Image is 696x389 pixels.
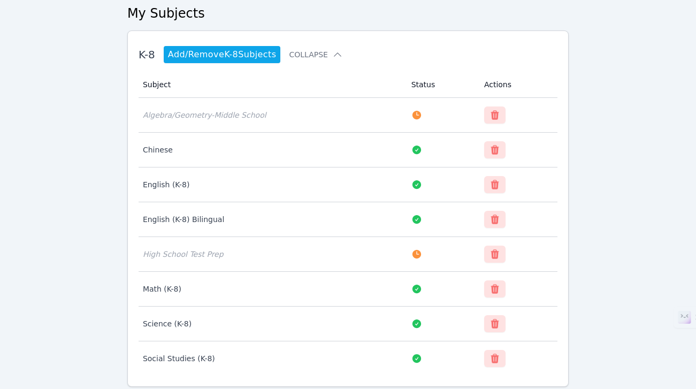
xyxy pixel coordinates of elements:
[143,146,173,154] span: Chinese
[143,180,190,189] span: English (K-8)
[143,285,181,293] span: Math (K-8)
[139,307,557,341] tr: Science (K-8)
[478,72,557,98] th: Actions
[405,72,478,98] th: Status
[143,354,215,363] span: Social Studies (K-8)
[139,272,557,307] tr: Math (K-8)
[143,215,224,224] span: English (K-8) Bilingual
[143,250,224,258] span: High School Test Prep
[127,5,569,22] h2: My Subjects
[139,202,557,237] tr: English (K-8) Bilingual
[143,111,266,119] span: Algebra/Geometry-Middle School
[289,49,342,60] button: Collapse
[139,48,155,61] span: K-8
[143,319,192,328] span: Science (K-8)
[139,72,405,98] th: Subject
[139,237,557,272] tr: High School Test Prep
[164,46,281,63] a: Add/RemoveK-8Subjects
[139,167,557,202] tr: English (K-8)
[139,133,557,167] tr: Chinese
[139,98,557,133] tr: Algebra/Geometry-Middle School
[139,341,557,376] tr: Social Studies (K-8)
